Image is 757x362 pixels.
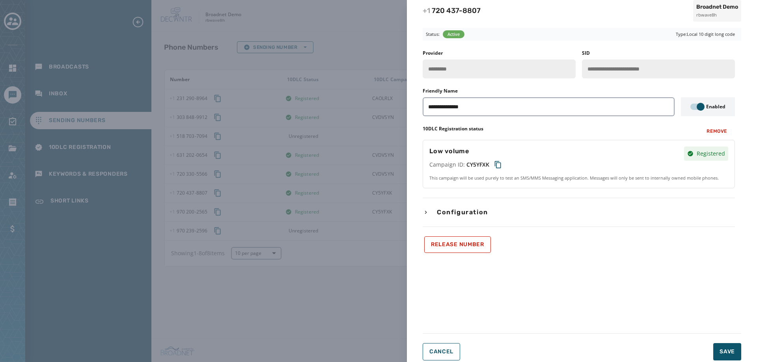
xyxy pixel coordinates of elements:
span: Configuration [435,208,490,217]
span: Save [720,348,735,356]
button: Release Number [424,236,491,253]
button: Remove [700,126,733,137]
span: CY5YFXK [466,161,489,169]
span: Cancel [429,349,453,355]
span: Release Number [431,241,484,248]
label: Provider [423,50,443,56]
span: 720 437 - 8807 [423,6,481,15]
span: Registered [697,150,725,158]
span: Broadnet Demo [696,3,738,11]
button: Configuration [423,208,735,217]
span: Status: [426,31,440,38]
button: Save [713,343,741,360]
span: Campaign ID: [429,161,465,169]
button: Cancel [423,343,460,360]
span: Low volume [429,147,505,156]
span: Remove [707,128,727,134]
span: Type: Local 10 digit long code [676,31,735,38]
button: Copy campaign ID to clipboard [491,158,505,172]
label: 10DLC Registration status [423,126,483,134]
span: This campaign will be used purely to test an SMS/MMS Messaging application. Messages will only be... [429,175,728,182]
span: rbwave8h [696,12,738,19]
span: Active [447,31,460,38]
label: SID [582,50,590,56]
label: Enabled [706,104,725,110]
span: +1 [423,6,432,15]
label: Friendly Name [423,88,458,94]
